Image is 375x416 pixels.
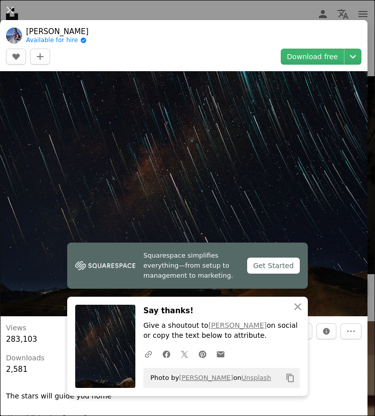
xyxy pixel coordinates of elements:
a: Share on Twitter [175,344,194,364]
a: Squarespace simplifies everything—from setup to management to marketing.Get Started [67,243,308,289]
a: Share on Facebook [157,344,175,364]
p: Give a shoutout to on social or copy the text below to attribute. [143,321,300,341]
a: Unsplash [241,374,271,381]
div: Get Started [247,258,300,274]
a: Share on Pinterest [194,344,212,364]
a: [PERSON_NAME] [179,374,233,381]
p: The stars will guide you home [6,391,111,401]
a: [PERSON_NAME] [209,321,267,329]
button: More Actions [340,323,361,339]
button: Choose download size [344,49,361,65]
h3: Say thanks! [143,305,300,317]
a: [PERSON_NAME] [26,27,89,37]
a: Download free [281,49,344,65]
button: Copy to clipboard [282,369,299,386]
span: Squarespace simplifies everything—from setup to management to marketing. [143,251,239,281]
a: Available for hire [26,37,89,45]
img: file-1747939142011-51e5cc87e3c9 [75,258,135,273]
button: Like [6,49,26,65]
span: 2,581 [6,365,28,374]
button: Add to Collection [30,49,50,65]
span: Photo by on [145,370,271,386]
button: Stats about this image [316,323,336,339]
a: Share over email [212,344,230,364]
span: 283,103 [6,335,37,344]
img: Go to Rishabh Pandoh's profile [6,28,22,44]
h3: Views [6,323,27,333]
h3: Downloads [6,353,45,363]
